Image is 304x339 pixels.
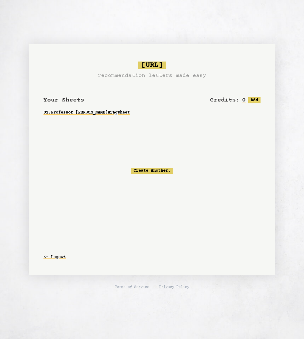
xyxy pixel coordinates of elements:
[131,168,173,174] a: Create Another.
[115,285,149,290] a: Terms of Service
[43,97,84,104] span: Your Sheets
[98,71,206,80] h3: recommendation letters made easy
[43,107,261,118] a: 01.Professor [PERSON_NAME]Bragsheet
[138,62,166,69] span: [URL]
[159,285,189,290] a: Privacy Policy
[210,96,240,105] h2: Credits:
[43,252,66,263] button: <- Logout
[242,96,246,105] h2: 0
[248,97,261,103] button: Add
